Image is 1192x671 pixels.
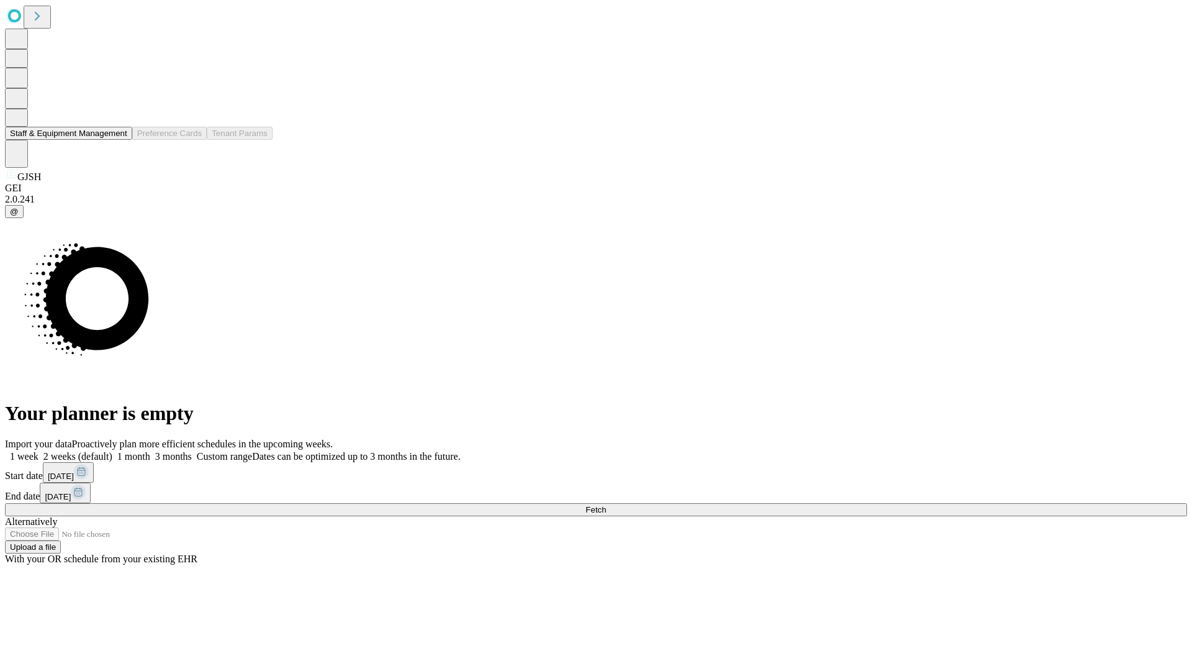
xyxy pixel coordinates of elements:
span: @ [10,207,19,216]
div: GEI [5,183,1187,194]
button: Preference Cards [132,127,207,140]
span: [DATE] [48,472,74,481]
button: [DATE] [40,483,91,503]
span: 2 weeks (default) [43,451,112,462]
span: GJSH [17,171,41,182]
span: 1 week [10,451,38,462]
div: 2.0.241 [5,194,1187,205]
button: Upload a file [5,541,61,554]
span: 3 months [155,451,192,462]
span: With your OR schedule from your existing EHR [5,554,197,564]
span: [DATE] [45,492,71,501]
button: Fetch [5,503,1187,516]
span: Import your data [5,439,72,449]
button: [DATE] [43,462,94,483]
button: @ [5,205,24,218]
button: Tenant Params [207,127,273,140]
span: Custom range [197,451,252,462]
span: 1 month [117,451,150,462]
span: Dates can be optimized up to 3 months in the future. [252,451,460,462]
button: Staff & Equipment Management [5,127,132,140]
span: Proactively plan more efficient schedules in the upcoming weeks. [72,439,333,449]
span: Fetch [585,505,606,514]
div: Start date [5,462,1187,483]
span: Alternatively [5,516,57,527]
div: End date [5,483,1187,503]
h1: Your planner is empty [5,402,1187,425]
